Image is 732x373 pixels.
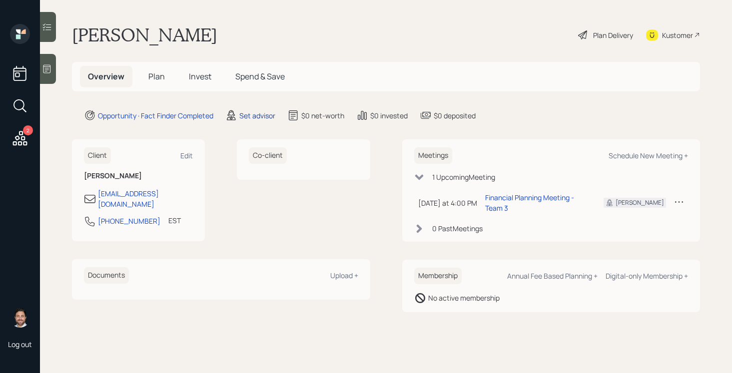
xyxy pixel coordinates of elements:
[180,151,193,160] div: Edit
[485,192,588,213] div: Financial Planning Meeting - Team 3
[418,198,477,208] div: [DATE] at 4:00 PM
[662,30,693,40] div: Kustomer
[88,71,124,82] span: Overview
[609,151,688,160] div: Schedule New Meeting +
[414,268,462,284] h6: Membership
[593,30,633,40] div: Plan Delivery
[606,271,688,281] div: Digital-only Membership +
[8,340,32,349] div: Log out
[616,198,664,207] div: [PERSON_NAME]
[330,271,358,280] div: Upload +
[370,110,408,121] div: $0 invested
[84,267,129,284] h6: Documents
[301,110,344,121] div: $0 net-worth
[23,125,33,135] div: 2
[414,147,452,164] h6: Meetings
[168,215,181,226] div: EST
[98,216,160,226] div: [PHONE_NUMBER]
[434,110,476,121] div: $0 deposited
[148,71,165,82] span: Plan
[189,71,211,82] span: Invest
[235,71,285,82] span: Spend & Save
[432,223,483,234] div: 0 Past Meeting s
[432,172,495,182] div: 1 Upcoming Meeting
[84,147,111,164] h6: Client
[507,271,598,281] div: Annual Fee Based Planning +
[98,188,193,209] div: [EMAIL_ADDRESS][DOMAIN_NAME]
[98,110,213,121] div: Opportunity · Fact Finder Completed
[72,24,217,46] h1: [PERSON_NAME]
[10,308,30,328] img: michael-russo-headshot.png
[239,110,275,121] div: Set advisor
[84,172,193,180] h6: [PERSON_NAME]
[249,147,287,164] h6: Co-client
[428,293,500,303] div: No active membership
